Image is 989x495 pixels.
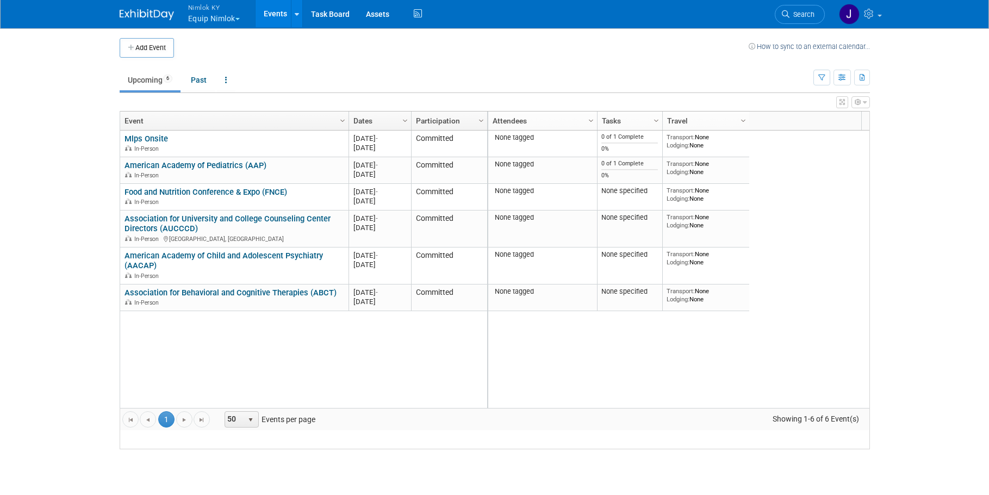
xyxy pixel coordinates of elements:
span: Lodging: [667,295,689,303]
td: Committed [411,211,487,247]
a: Food and Nutrition Conference & Expo (FNCE) [125,187,287,197]
span: - [376,251,378,259]
td: Committed [411,247,487,284]
div: None specified [601,213,658,222]
img: In-Person Event [125,172,132,177]
span: In-Person [134,145,162,152]
img: In-Person Event [125,299,132,305]
div: [DATE] [353,288,406,297]
div: [DATE] [353,170,406,179]
div: None None [667,187,745,202]
a: American Academy of Child and Adolescent Psychiatry (AACAP) [125,251,323,271]
a: Column Settings [585,112,597,128]
span: Column Settings [587,116,595,125]
div: None tagged [492,250,593,259]
a: Search [775,5,825,24]
div: 0% [601,145,658,153]
span: Lodging: [667,168,689,176]
a: Go to the last page [194,411,210,428]
span: Go to the first page [126,416,135,424]
div: [GEOGRAPHIC_DATA], [GEOGRAPHIC_DATA] [125,234,344,243]
span: Lodging: [667,141,689,149]
span: Transport: [667,160,695,168]
span: - [376,288,378,296]
div: [DATE] [353,223,406,232]
span: In-Person [134,273,162,280]
a: American Academy of Pediatrics (AAP) [125,160,266,170]
span: Column Settings [477,116,486,125]
img: In-Person Event [125,236,132,241]
div: None specified [601,187,658,195]
a: Column Settings [475,112,487,128]
a: Go to the next page [176,411,192,428]
span: Nimlok KY [188,2,240,13]
span: Transport: [667,213,695,221]
span: Events per page [210,411,326,428]
div: None None [667,160,745,176]
span: Lodging: [667,258,689,266]
a: Travel [667,112,742,130]
div: [DATE] [353,187,406,196]
td: Committed [411,157,487,184]
a: Event [125,112,341,130]
div: [DATE] [353,160,406,170]
div: 0 of 1 Complete [601,160,658,168]
span: Transport: [667,287,695,295]
span: Go to the last page [197,416,206,424]
a: Mlps Onsite [125,134,168,144]
span: - [376,161,378,169]
a: Past [183,70,215,90]
a: Attendees [493,112,590,130]
span: Go to the next page [180,416,189,424]
img: In-Person Event [125,199,132,204]
span: Go to the previous page [144,416,152,424]
img: ExhibitDay [120,9,174,20]
span: - [376,214,378,222]
div: [DATE] [353,214,406,223]
span: Transport: [667,133,695,141]
a: Association for University and College Counseling Center Directors (AUCCCD) [125,214,331,234]
div: [DATE] [353,251,406,260]
span: Column Settings [401,116,409,125]
span: Column Settings [338,116,347,125]
span: select [246,416,255,424]
div: None specified [601,287,658,296]
span: Lodging: [667,195,689,202]
span: 1 [158,411,175,428]
div: [DATE] [353,134,406,143]
span: In-Person [134,172,162,179]
img: Jamie Dunn [839,4,860,24]
div: None tagged [492,160,593,169]
div: [DATE] [353,260,406,269]
a: Go to the previous page [140,411,156,428]
a: Dates [353,112,404,130]
div: None tagged [492,213,593,222]
a: Column Settings [737,112,749,128]
td: Committed [411,184,487,211]
span: Column Settings [739,116,748,125]
a: Column Settings [399,112,411,128]
div: None None [667,250,745,266]
a: How to sync to an external calendar... [749,42,870,51]
a: Tasks [602,112,655,130]
a: Association for Behavioral and Cognitive Therapies (ABCT) [125,288,337,298]
div: None tagged [492,133,593,142]
span: Transport: [667,187,695,194]
span: Showing 1-6 of 6 Event(s) [762,411,869,426]
div: [DATE] [353,297,406,306]
span: 6 [163,75,172,83]
a: Upcoming6 [120,70,181,90]
img: In-Person Event [125,273,132,278]
span: In-Person [134,236,162,243]
td: Committed [411,284,487,311]
span: In-Person [134,299,162,306]
span: Column Settings [652,116,661,125]
div: None None [667,213,745,229]
div: 0 of 1 Complete [601,133,658,141]
div: None None [667,287,745,303]
div: None tagged [492,187,593,195]
span: Search [789,10,814,18]
div: None tagged [492,287,593,296]
a: Go to the first page [122,411,139,428]
a: Column Settings [337,112,349,128]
